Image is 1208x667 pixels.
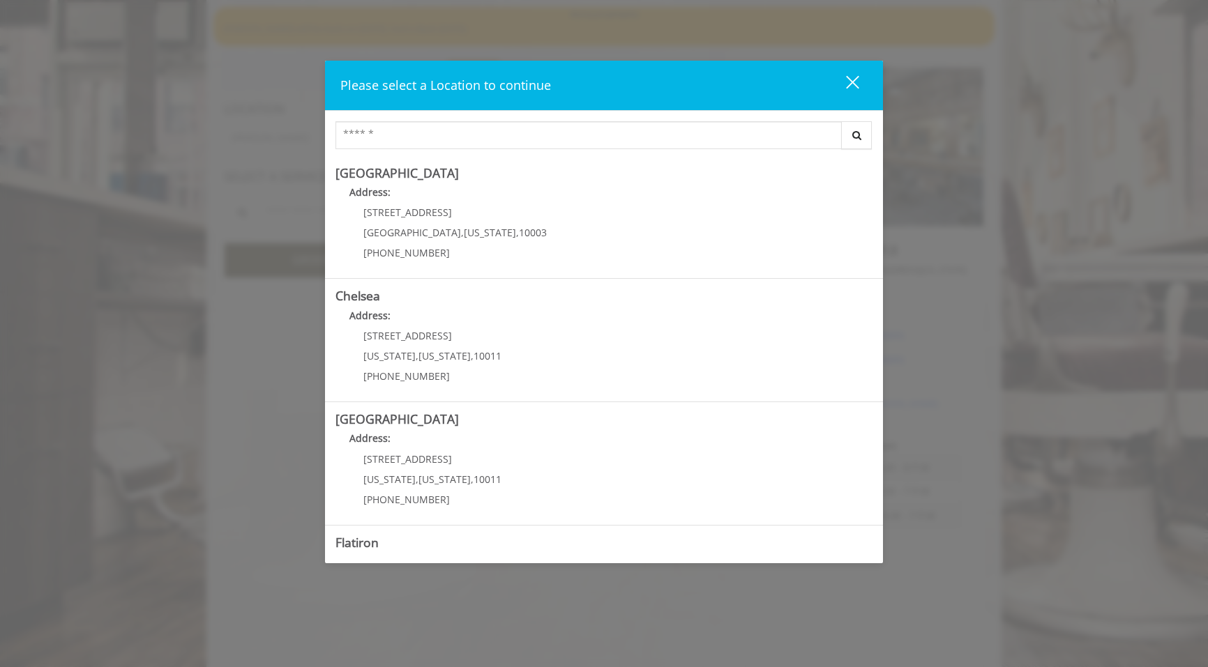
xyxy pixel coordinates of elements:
[349,431,391,445] b: Address:
[830,75,858,95] div: close dialog
[363,493,450,506] span: [PHONE_NUMBER]
[349,185,391,199] b: Address:
[418,473,471,486] span: [US_STATE]
[474,349,501,362] span: 10011
[416,349,418,362] span: ,
[335,411,459,427] b: [GEOGRAPHIC_DATA]
[363,452,452,466] span: [STREET_ADDRESS]
[363,226,461,239] span: [GEOGRAPHIC_DATA]
[335,164,459,181] b: [GEOGRAPHIC_DATA]
[335,534,379,551] b: Flatiron
[418,349,471,362] span: [US_STATE]
[363,329,452,342] span: [STREET_ADDRESS]
[820,71,868,100] button: close dialog
[363,206,452,219] span: [STREET_ADDRESS]
[349,555,391,568] b: Address:
[461,226,464,239] span: ,
[349,309,391,322] b: Address:
[363,246,450,259] span: [PHONE_NUMBER]
[363,473,416,486] span: [US_STATE]
[519,226,547,239] span: 10003
[335,121,842,149] input: Search Center
[471,473,474,486] span: ,
[335,287,380,304] b: Chelsea
[363,369,450,383] span: [PHONE_NUMBER]
[363,349,416,362] span: [US_STATE]
[464,226,516,239] span: [US_STATE]
[516,226,519,239] span: ,
[335,121,873,156] div: Center Select
[340,77,551,93] span: Please select a Location to continue
[474,473,501,486] span: 10011
[471,349,474,362] span: ,
[416,473,418,486] span: ,
[849,130,865,140] i: Search button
